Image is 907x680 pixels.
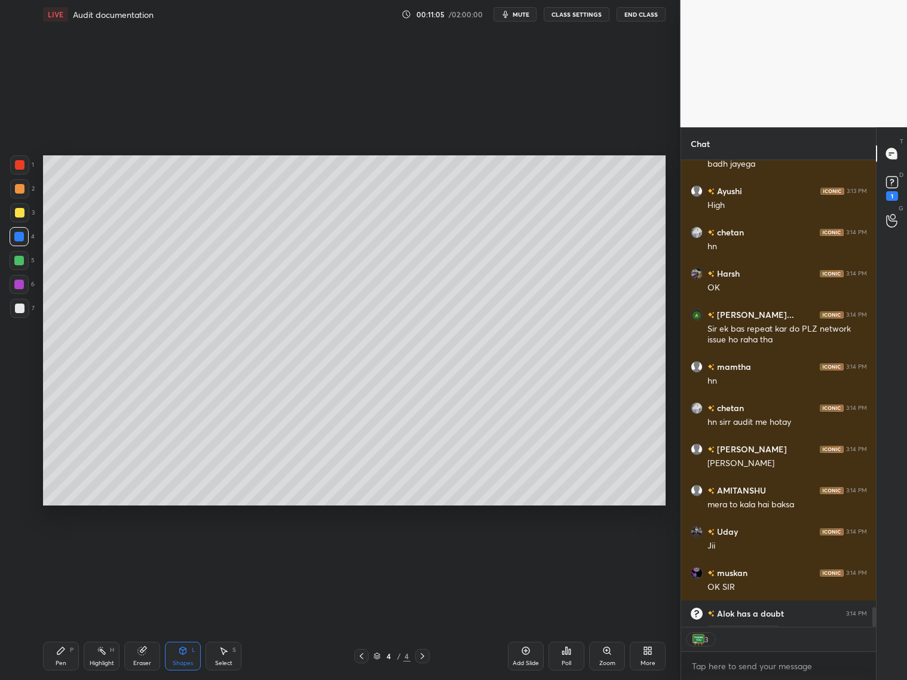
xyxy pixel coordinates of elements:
[900,137,903,146] p: T
[73,9,154,20] h4: Audit documentation
[691,402,703,414] img: 1887a6d9930d4028aa76f830af21daf5.jpg
[715,484,766,497] h6: AMITANSHU
[403,651,410,661] div: 4
[707,189,715,195] img: no-rating-badge.077c3623.svg
[691,268,703,280] img: 1b35794731b84562a3a543853852d57b.jpg
[691,226,703,238] img: 1887a6d9930d4028aa76f830af21daf5.jpg
[707,406,715,412] img: no-rating-badge.077c3623.svg
[846,405,867,412] div: 3:14 PM
[707,608,715,619] img: no-rating-badge.077c3623.svg
[715,402,744,414] h6: chetan
[847,188,867,195] div: 3:13 PM
[846,610,867,617] div: 3:14 PM
[846,270,867,277] div: 3:14 PM
[681,160,877,627] div: grid
[715,566,747,579] h6: muskan
[846,311,867,318] div: 3:14 PM
[734,608,784,619] span: has a doubt
[110,647,114,653] div: H
[707,488,715,495] img: no-rating-badge.077c3623.svg
[846,446,867,453] div: 3:14 PM
[681,128,719,160] p: Chat
[707,458,867,470] div: [PERSON_NAME]
[715,360,751,373] h6: mamtha
[846,363,867,370] div: 3:14 PM
[707,323,867,346] div: Sir ek bas repeat kar do PLZ network issue ho raha tha
[383,653,395,660] div: 4
[70,647,73,653] div: P
[820,229,844,236] img: iconic-dark.1390631f.png
[899,204,903,213] p: G
[715,525,738,538] h6: Uday
[133,660,151,666] div: Eraser
[707,158,867,170] div: badh jayega
[707,200,867,212] div: High
[562,660,571,666] div: Poll
[691,485,703,497] img: default.png
[617,7,666,22] button: End Class
[707,313,715,319] img: no-rating-badge.077c3623.svg
[707,241,867,253] div: hn
[56,660,66,666] div: Pen
[173,660,193,666] div: Shapes
[397,653,401,660] div: /
[513,10,529,19] span: mute
[715,443,787,455] h6: [PERSON_NAME]
[820,363,844,370] img: iconic-dark.1390631f.png
[715,185,742,197] h6: Ayushi
[707,571,715,577] img: no-rating-badge.077c3623.svg
[820,311,844,318] img: iconic-dark.1390631f.png
[820,188,844,195] img: iconic-dark.1390631f.png
[846,528,867,535] div: 3:14 PM
[707,416,867,428] div: hn sirr audit me hotay
[899,170,903,179] p: D
[707,364,715,371] img: no-rating-badge.077c3623.svg
[215,660,232,666] div: Select
[10,251,35,270] div: 5
[10,227,35,246] div: 4
[10,203,35,222] div: 3
[10,155,34,174] div: 1
[820,528,844,535] img: iconic-dark.1390631f.png
[707,581,867,593] div: OK SIR
[192,647,195,653] div: L
[715,608,734,619] h6: Alok
[820,270,844,277] img: iconic-dark.1390631f.png
[707,447,715,454] img: no-rating-badge.077c3623.svg
[641,660,655,666] div: More
[820,487,844,494] img: iconic-dark.1390631f.png
[886,191,898,201] div: 1
[691,361,703,373] img: default.png
[691,309,703,321] img: f90d4b9ded47427eaad53f4e22506219.png
[691,567,703,579] img: 8430983dc3024bc59926ac31699ae35f.jpg
[820,405,844,412] img: iconic-dark.1390631f.png
[704,635,709,644] div: 3
[10,299,35,318] div: 7
[846,569,867,577] div: 3:14 PM
[707,271,715,278] img: no-rating-badge.077c3623.svg
[820,569,844,577] img: iconic-dark.1390631f.png
[846,229,867,236] div: 3:14 PM
[846,487,867,494] div: 3:14 PM
[707,529,715,536] img: no-rating-badge.077c3623.svg
[232,647,236,653] div: S
[707,499,867,511] div: mera to kala hai baksa
[691,185,703,197] img: default.png
[90,660,114,666] div: Highlight
[691,443,703,455] img: default.png
[715,267,740,280] h6: Harsh
[691,526,703,538] img: 2b4b0842028c40559582ac200bd541ee.jpg
[599,660,615,666] div: Zoom
[707,230,715,237] img: no-rating-badge.077c3623.svg
[544,7,609,22] button: CLASS SETTINGS
[10,179,35,198] div: 2
[707,282,867,294] div: OK
[715,308,794,321] h6: [PERSON_NAME]...
[820,446,844,453] img: iconic-dark.1390631f.png
[513,660,539,666] div: Add Slide
[707,540,867,552] div: Jii
[707,626,779,645] button: View doubt
[692,633,704,645] img: thank_you.png
[715,226,744,238] h6: chetan
[10,275,35,294] div: 6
